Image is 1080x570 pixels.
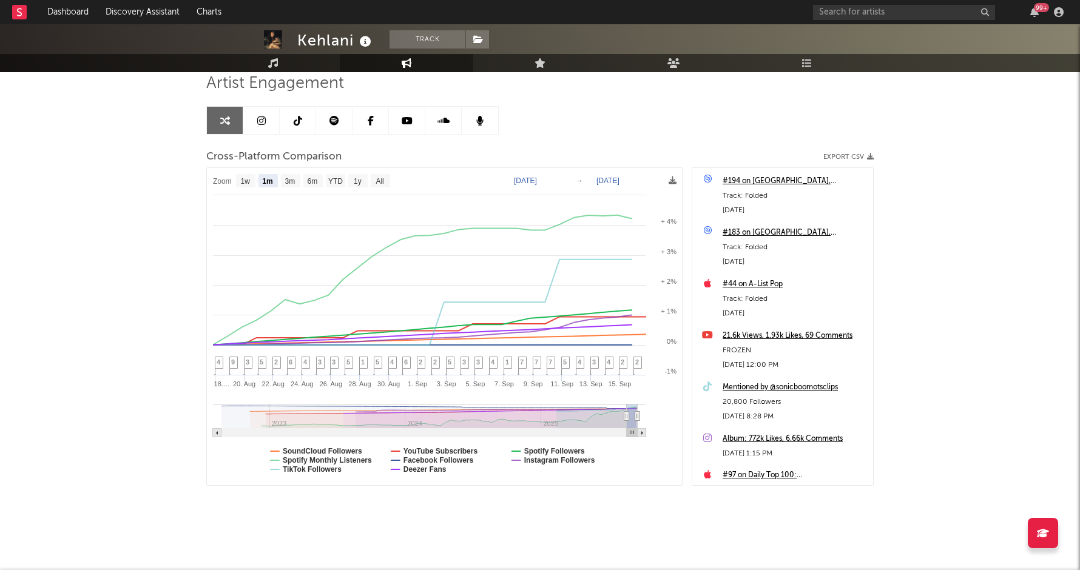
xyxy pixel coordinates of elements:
text: SoundCloud Followers [283,447,362,455]
div: [DATE] 8:28 PM [723,409,867,424]
div: Track: Folded [723,292,867,306]
text: 13. Sep [579,380,602,387]
span: 4 [578,358,581,366]
span: 6 [289,358,292,366]
a: 21.6k Views, 1.93k Likes, 69 Comments [723,329,867,343]
span: 6 [404,358,408,366]
a: #97 on Daily Top 100: [GEOGRAPHIC_DATA] [723,468,867,483]
div: Track: Folded [723,483,867,497]
span: 2 [419,358,422,366]
a: #183 on [GEOGRAPHIC_DATA], [GEOGRAPHIC_DATA] [723,226,867,240]
text: 5. Sep [465,380,485,387]
div: [DATE] [723,255,867,269]
text: 28. Aug [348,380,371,387]
a: Mentioned by @sonicboomotsclips [723,380,867,395]
span: 5 [563,358,567,366]
span: 5 [260,358,263,366]
text: Spotify Followers [524,447,585,455]
span: 1 [505,358,509,366]
span: Artist Engagement [206,76,344,91]
text: YouTube Subscribers [403,447,478,455]
text: 15. Sep [608,380,631,387]
input: Search for artists [813,5,995,20]
text: All [376,177,383,186]
button: 99+ [1030,7,1039,17]
span: 9 [231,358,235,366]
text: [DATE] [514,176,537,185]
text: + 2% [661,278,677,285]
div: FROZEN [723,343,867,358]
text: 1w [241,177,251,186]
div: Track: Folded [723,240,867,255]
div: [DATE] [723,306,867,321]
text: 11. Sep [550,380,573,387]
text: Instagram Followers [524,456,595,464]
text: 30. Aug [377,380,400,387]
text: + 4% [661,218,677,225]
text: 1. Sep [408,380,427,387]
span: 2 [621,358,624,366]
a: #44 on A-List Pop [723,277,867,292]
text: YTD [328,177,343,186]
span: 5 [346,358,350,366]
text: 3m [285,177,295,186]
span: 4 [303,358,307,366]
text: 18.… [214,380,230,387]
div: [DATE] [723,203,867,218]
div: Track: Folded [723,189,867,203]
text: 26. Aug [320,380,342,387]
text: -1% [664,367,677,375]
text: 22. Aug [262,380,285,387]
span: 7 [535,358,538,366]
span: 3 [318,358,322,366]
text: 9. Sep [524,380,543,387]
span: 4 [390,358,394,366]
text: 0% [667,338,677,345]
button: Export CSV [823,153,874,161]
div: [DATE] 12:00 PM [723,358,867,372]
text: 1m [262,177,272,186]
div: Kehlani [297,30,374,50]
span: 3 [462,358,466,366]
text: + 3% [661,248,677,255]
text: 3. Sep [437,380,456,387]
text: 24. Aug [291,380,313,387]
span: 3 [332,358,336,366]
div: 99 + [1034,3,1049,12]
span: 5 [448,358,451,366]
div: 20,800 Followers [723,395,867,409]
span: 2 [274,358,278,366]
text: Deezer Fans [403,465,447,474]
text: [DATE] [596,176,619,185]
text: Spotify Monthly Listeners [283,456,372,464]
span: Cross-Platform Comparison [206,150,342,164]
text: 20. Aug [233,380,255,387]
button: Track [390,30,465,49]
span: 2 [635,358,639,366]
span: 4 [217,358,220,366]
text: 7. Sep [494,380,514,387]
span: 5 [376,358,379,366]
text: 6m [308,177,318,186]
div: [DATE] 1:15 PM [723,446,867,461]
a: Album: 772k Likes, 6.66k Comments [723,432,867,446]
span: 3 [592,358,596,366]
span: 4 [607,358,610,366]
span: 2 [433,358,437,366]
text: → [576,176,583,185]
span: 4 [491,358,494,366]
div: #194 on [GEOGRAPHIC_DATA], [GEOGRAPHIC_DATA] [723,174,867,189]
span: 1 [361,358,365,366]
text: Zoom [213,177,232,186]
span: 7 [548,358,552,366]
text: 1y [354,177,362,186]
span: 7 [520,358,524,366]
text: TikTok Followers [283,465,342,474]
span: 3 [246,358,249,366]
